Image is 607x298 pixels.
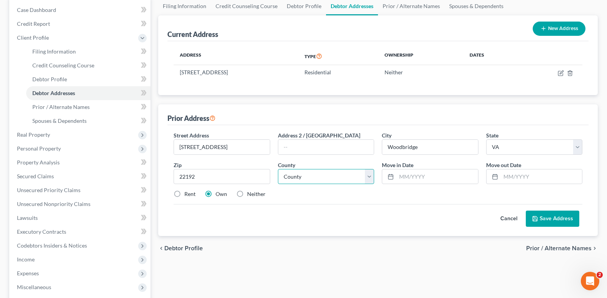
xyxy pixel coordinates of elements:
input: Enter street address [174,140,269,154]
span: Credit Counseling Course [32,62,94,69]
input: MM/YYYY [501,169,582,184]
a: Lawsuits [11,211,150,225]
span: Lawsuits [17,214,38,221]
th: Address [174,47,298,65]
span: City [382,132,391,139]
a: Filing Information [26,45,150,59]
span: Filing Information [32,48,76,55]
th: Dates [463,47,519,65]
label: Neither [247,190,266,198]
a: Secured Claims [11,169,150,183]
th: Ownership [378,47,463,65]
button: Prior / Alternate Names chevron_right [526,245,598,251]
div: Current Address [167,30,218,39]
button: Save Address [526,211,579,227]
i: chevron_left [158,245,164,251]
span: Debtor Profile [164,245,203,251]
span: Move out Date [486,162,521,168]
span: Credit Report [17,20,50,27]
span: 2 [597,272,603,278]
span: Prior / Alternate Names [526,245,592,251]
a: Executory Contracts [11,225,150,239]
a: Case Dashboard [11,3,150,17]
span: County [278,162,295,168]
input: -- [278,140,374,154]
span: Case Dashboard [17,7,56,13]
td: Neither [378,65,463,80]
button: Cancel [492,211,526,226]
span: Spouses & Dependents [32,117,87,124]
span: Debtor Profile [32,76,67,82]
input: Enter city... [382,140,478,154]
span: Move in Date [382,162,413,168]
button: chevron_left Debtor Profile [158,245,203,251]
td: Residential [298,65,378,80]
span: Real Property [17,131,50,138]
i: chevron_right [592,245,598,251]
a: Credit Report [11,17,150,31]
button: New Address [533,22,585,36]
a: Credit Counseling Course [26,59,150,72]
span: Secured Claims [17,173,54,179]
span: Expenses [17,270,39,276]
label: Address 2 / [GEOGRAPHIC_DATA] [278,131,360,139]
span: Income [17,256,35,263]
a: Unsecured Nonpriority Claims [11,197,150,211]
a: Property Analysis [11,156,150,169]
span: Unsecured Priority Claims [17,187,80,193]
span: Codebtors Insiders & Notices [17,242,87,249]
span: Client Profile [17,34,49,41]
span: Executory Contracts [17,228,66,235]
a: Prior / Alternate Names [26,100,150,114]
span: Unsecured Nonpriority Claims [17,201,90,207]
a: Unsecured Priority Claims [11,183,150,197]
span: Street Address [174,132,209,139]
label: Rent [184,190,196,198]
a: Spouses & Dependents [26,114,150,128]
span: Miscellaneous [17,284,51,290]
span: Property Analysis [17,159,60,166]
input: XXXXX [174,169,270,184]
input: MM/YYYY [396,169,478,184]
th: Type [298,47,378,65]
span: Personal Property [17,145,61,152]
span: Zip [174,162,182,168]
span: Prior / Alternate Names [32,104,90,110]
a: Debtor Profile [26,72,150,86]
a: Debtor Addresses [26,86,150,100]
label: Own [216,190,227,198]
iframe: Intercom live chat [581,272,599,290]
div: Prior Address [167,114,216,123]
span: State [486,132,498,139]
span: Debtor Addresses [32,90,75,96]
td: [STREET_ADDRESS] [174,65,298,80]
